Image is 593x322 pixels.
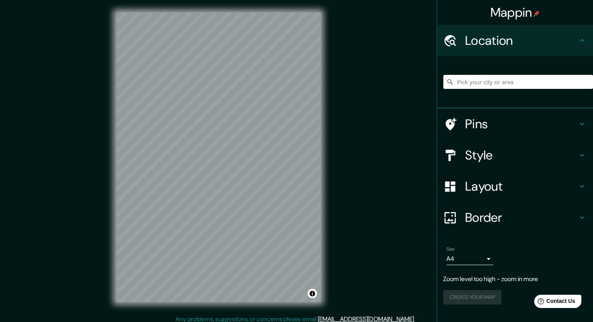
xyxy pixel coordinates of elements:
h4: Mappin [490,5,540,20]
iframe: Help widget launcher [524,292,584,313]
canvas: Map [116,12,321,302]
button: Toggle attribution [308,289,317,298]
input: Pick your city or area [443,75,593,89]
div: Pins [437,108,593,140]
div: Border [437,202,593,233]
div: Style [437,140,593,171]
h4: Location [465,33,577,48]
p: Zoom level too high - zoom in more [443,274,587,284]
h4: Layout [465,179,577,194]
h4: Style [465,147,577,163]
h4: Border [465,210,577,225]
div: A4 [446,253,493,265]
h4: Pins [465,116,577,132]
div: Location [437,25,593,56]
div: Layout [437,171,593,202]
label: Size [446,246,455,253]
img: pin-icon.png [533,11,540,17]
